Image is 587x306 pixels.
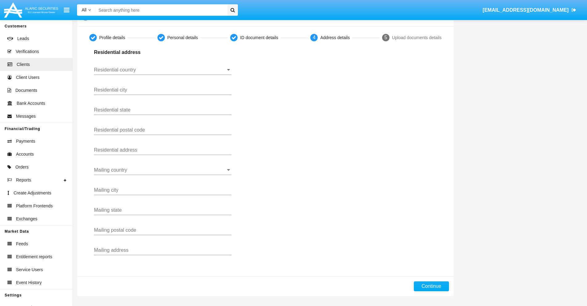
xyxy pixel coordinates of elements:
[96,4,225,16] input: Search
[16,113,36,120] span: Messages
[82,7,87,12] span: All
[3,1,59,19] img: Logo image
[17,100,45,107] span: Bank Accounts
[16,177,31,183] span: Reports
[414,281,449,291] button: Continue
[313,35,316,40] span: 4
[16,151,34,157] span: Accounts
[99,35,125,41] div: Profile details
[17,61,30,68] span: Clients
[480,2,579,19] a: [EMAIL_ADDRESS][DOMAIN_NAME]
[15,164,29,170] span: Orders
[16,74,39,81] span: Client Users
[320,35,350,41] div: Address details
[16,279,42,286] span: Event History
[167,35,198,41] div: Personal details
[16,48,39,55] span: Verifications
[16,267,43,273] span: Service Users
[392,35,442,41] div: Upload documents details
[94,49,231,56] p: Residential address
[77,7,96,13] a: All
[14,190,51,196] span: Create Adjustments
[240,35,278,41] div: ID document details
[16,254,52,260] span: Entitlement reports
[384,35,387,40] span: 5
[15,87,37,94] span: Documents
[16,216,37,222] span: Exchanges
[16,241,28,247] span: Feeds
[16,138,35,145] span: Payments
[483,7,569,13] span: [EMAIL_ADDRESS][DOMAIN_NAME]
[16,203,53,209] span: Platform Frontends
[17,35,29,42] span: Leads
